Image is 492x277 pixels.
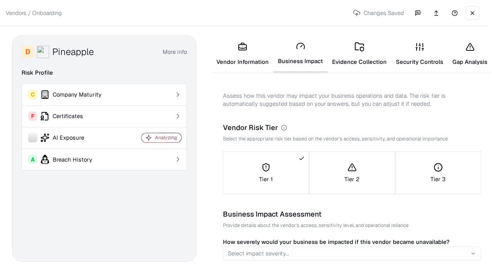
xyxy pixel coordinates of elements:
[223,210,481,219] div: Business Impact Assessment
[22,68,187,77] div: Risk Profile
[344,175,359,183] p: Tier 2
[6,9,62,17] p: Vendors / Onboarding
[259,175,273,183] p: Tier 1
[448,36,492,72] a: Gap Analysis
[163,45,187,59] button: More info
[52,46,94,58] div: Pineapple
[228,249,289,257] div: Select impact severity...
[223,135,481,142] p: Select the appropriate risk tier based on the vendor's access, sensitivity, and operational impor...
[350,6,407,20] p: Changes Saved
[223,92,481,108] p: Assess how this vendor may impact your business operations and data. The risk tier is automatical...
[223,222,481,229] p: Provide details about the vendor's access, sensitivity level, and operational reliance
[273,35,327,73] a: Business Impact
[223,123,481,132] div: Vendor Risk Tier
[223,247,481,260] button: Select impact severity...
[28,112,37,121] div: F
[391,36,448,72] a: Security Controls
[155,134,177,141] div: Analyzing
[212,36,273,72] a: Vendor Information
[28,133,120,142] div: AI Exposure
[28,155,120,164] div: Breach History
[430,175,445,183] p: Tier 3
[28,112,120,121] div: Certificates
[223,238,449,245] label: How severely would your business be impacted if this vendor became unavailable?
[37,46,49,58] img: Pineapple
[22,46,34,58] div: D
[28,155,37,164] div: A
[28,90,120,99] div: Company Maturity
[327,36,391,72] a: Evidence Collection
[28,90,37,99] div: C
